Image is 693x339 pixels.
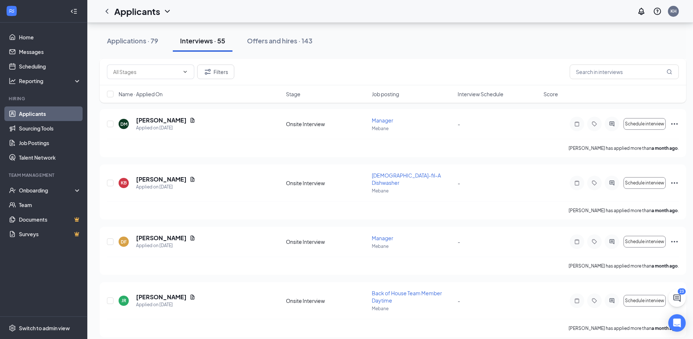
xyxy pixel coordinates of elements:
[190,117,195,123] svg: Document
[652,326,678,331] b: a month ago
[136,234,187,242] h5: [PERSON_NAME]
[190,294,195,300] svg: Document
[590,298,599,304] svg: Tag
[573,121,581,127] svg: Note
[19,198,81,212] a: Team
[625,121,664,126] span: Schedule interview
[19,77,81,85] div: Reporting
[372,235,393,241] span: Manager
[8,7,15,15] svg: WorkstreamLogo
[136,183,195,191] div: Applied on [DATE]
[19,212,81,227] a: DocumentsCrown
[180,36,225,45] div: Interviews · 55
[652,145,678,151] b: a month ago
[19,106,81,121] a: Applicants
[182,69,188,75] svg: ChevronDown
[637,7,646,16] svg: Notifications
[569,325,679,331] p: [PERSON_NAME] has applied more than .
[543,90,558,98] span: Score
[670,120,679,128] svg: Ellipses
[9,96,80,102] div: Hiring
[573,239,581,245] svg: Note
[114,5,160,17] h1: Applicants
[19,324,70,332] div: Switch to admin view
[286,297,367,304] div: Onsite Interview
[136,301,195,308] div: Applied on [DATE]
[625,298,664,303] span: Schedule interview
[625,180,664,186] span: Schedule interview
[608,239,616,245] svg: ActiveChat
[372,243,453,249] p: Mebane
[590,180,599,186] svg: Tag
[569,145,679,151] p: [PERSON_NAME] has applied more than .
[458,297,460,304] span: -
[19,187,75,194] div: Onboarding
[19,59,81,74] a: Scheduling
[286,238,367,245] div: Onsite Interview
[19,30,81,44] a: Home
[9,187,16,194] svg: UserCheck
[197,65,234,79] button: Filter Filters
[163,7,172,16] svg: ChevronDown
[372,90,399,98] span: Job posting
[653,7,662,16] svg: QuestionInfo
[190,235,195,241] svg: Document
[590,239,599,245] svg: Tag
[136,175,187,183] h5: [PERSON_NAME]
[670,179,679,187] svg: Ellipses
[19,44,81,59] a: Messages
[678,288,686,295] div: 23
[673,294,681,303] svg: ChatActive
[668,289,686,307] button: ChatActive
[608,121,616,127] svg: ActiveChat
[122,297,126,304] div: JR
[652,263,678,269] b: a month ago
[9,172,80,178] div: Team Management
[372,290,442,304] span: Back of House Team Member Daytime
[70,8,77,15] svg: Collapse
[19,150,81,165] a: Talent Network
[9,77,16,85] svg: Analysis
[247,36,312,45] div: Offers and hires · 143
[624,295,666,307] button: Schedule interview
[119,90,163,98] span: Name · Applied On
[372,305,453,312] p: Mebane
[203,67,212,76] svg: Filter
[9,324,16,332] svg: Settings
[372,188,453,194] p: Mebane
[458,90,503,98] span: Interview Schedule
[670,237,679,246] svg: Ellipses
[608,180,616,186] svg: ActiveChat
[590,121,599,127] svg: Tag
[19,227,81,241] a: SurveysCrown
[121,239,127,245] div: DF
[103,7,111,16] svg: ChevronLeft
[286,179,367,187] div: Onsite Interview
[569,263,679,269] p: [PERSON_NAME] has applied more than .
[670,8,677,14] div: KH
[624,177,666,189] button: Schedule interview
[624,118,666,130] button: Schedule interview
[286,120,367,128] div: Onsite Interview
[120,121,127,127] div: DM
[652,208,678,213] b: a month ago
[190,176,195,182] svg: Document
[136,116,187,124] h5: [PERSON_NAME]
[136,293,187,301] h5: [PERSON_NAME]
[458,238,460,245] span: -
[136,242,195,249] div: Applied on [DATE]
[19,121,81,136] a: Sourcing Tools
[458,121,460,127] span: -
[668,314,686,332] div: Open Intercom Messenger
[569,207,679,214] p: [PERSON_NAME] has applied more than .
[372,117,393,124] span: Manager
[372,172,441,186] span: [DEMOGRAPHIC_DATA]-fil-A Dishwasher
[136,124,195,132] div: Applied on [DATE]
[625,239,664,244] span: Schedule interview
[608,298,616,304] svg: ActiveChat
[107,36,158,45] div: Applications · 79
[19,136,81,150] a: Job Postings
[372,125,453,132] p: Mebane
[121,180,127,186] div: KB
[113,68,179,76] input: All Stages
